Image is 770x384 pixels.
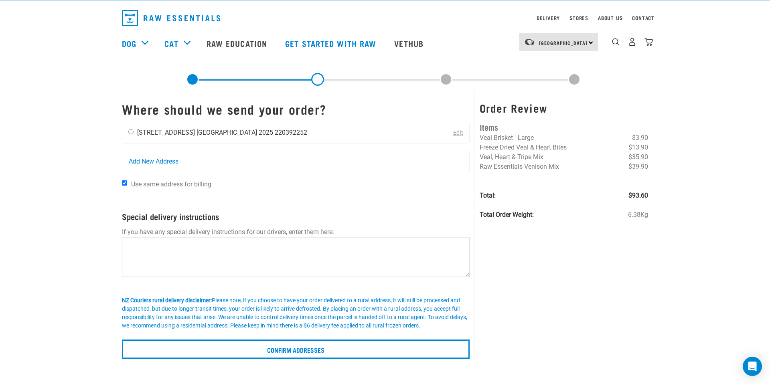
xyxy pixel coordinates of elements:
span: $3.90 [632,133,648,143]
span: Veal Brisket - Large [480,134,534,141]
img: Raw Essentials Logo [122,10,220,26]
a: Cat [164,37,178,49]
li: [STREET_ADDRESS] [137,129,195,136]
a: Vethub [386,27,434,59]
a: Contact [632,16,654,19]
a: Dog [122,37,136,49]
input: Use same address for billing [122,180,127,186]
a: Stores [569,16,588,19]
h4: Items [480,121,648,133]
span: Use same address for billing [131,180,211,188]
img: home-icon-1@2x.png [612,38,620,46]
span: $93.60 [628,191,648,200]
span: Raw Essentials Venison Mix [480,163,559,170]
a: Edit [453,129,463,136]
nav: dropdown navigation [115,7,654,29]
a: About Us [598,16,622,19]
img: home-icon@2x.png [644,38,653,46]
a: Add New Address [122,150,469,173]
a: Raw Education [199,27,277,59]
span: Add New Address [129,157,178,166]
span: $39.90 [628,162,648,172]
h1: Where should we send your order? [122,102,470,116]
a: Get started with Raw [277,27,386,59]
li: 220392252 [275,129,307,136]
span: $13.90 [628,143,648,152]
b: NZ Couriers rural delivery disclaimer: [122,297,212,303]
span: Veal, Heart & Tripe Mix [480,153,543,161]
p: If you have any special delivery instructions for our drivers, enter them here: [122,227,470,237]
span: [GEOGRAPHIC_DATA] [539,41,588,44]
div: Please note, if you choose to have your order delivered to a rural address, it will still be proc... [122,296,470,330]
a: Delivery [537,16,560,19]
h4: Special delivery instructions [122,212,470,221]
img: user.png [628,38,636,46]
span: $35.90 [628,152,648,162]
li: [GEOGRAPHIC_DATA] 2025 [197,129,273,136]
img: van-moving.png [524,38,535,46]
strong: Total Order Weight: [480,211,534,218]
span: Freeze Dried Veal & Heart Bites [480,143,567,151]
strong: Total: [480,192,496,199]
div: Open Intercom Messenger [743,357,762,376]
input: Confirm addresses [122,340,470,359]
span: 6.38Kg [628,210,648,220]
h3: Order Review [480,102,648,114]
